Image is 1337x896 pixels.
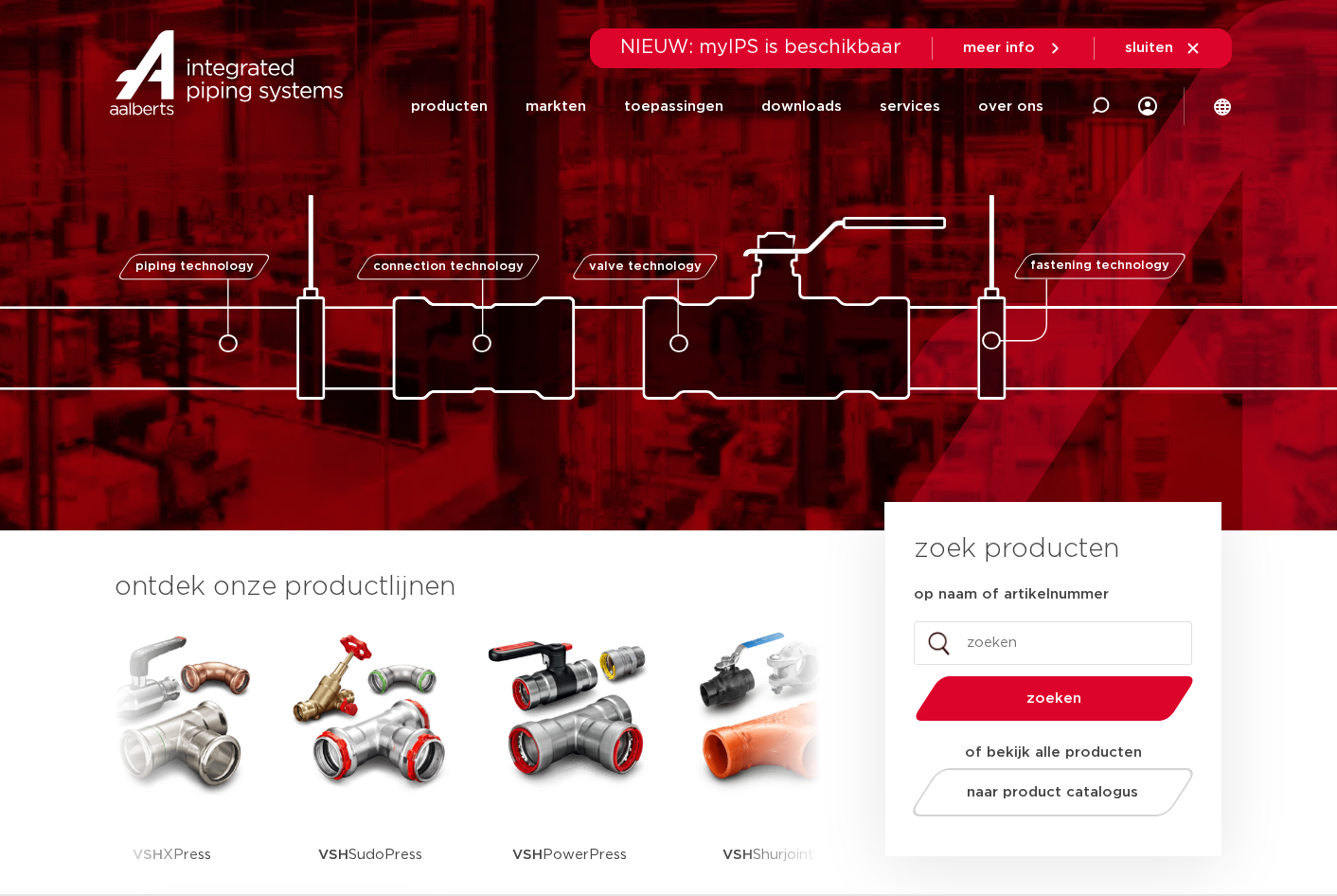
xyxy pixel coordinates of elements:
h3: ontdek onze productlijnen [115,568,821,606]
span: valve technology [588,260,701,273]
a: markten [526,68,586,145]
span: piping technology [134,260,253,273]
strong: VSH [318,848,348,862]
h3: zoek producten [914,530,1119,568]
label: op naam of artikelnummer [914,585,1109,604]
span: meer info [963,41,1035,55]
a: meer info [963,40,1063,57]
a: services [880,68,940,145]
a: downloads [761,68,842,145]
a: over ons [978,68,1043,145]
strong: VSH [512,848,543,862]
a: producten [411,68,488,145]
nav: Menu [411,68,1043,145]
span: NIEUW: myIPS is beschikbaar [620,38,901,57]
input: zoeken [914,621,1192,665]
span: connection technology [373,260,524,273]
strong: VSH [133,848,163,862]
span: fastening technology [1030,260,1169,273]
a: sluiten [1125,40,1202,57]
span: naar product catalogus [968,785,1139,799]
span: zoeken [964,691,1145,706]
button: zoeken [908,674,1202,723]
a: naar product catalogus [908,768,1199,816]
span: sluiten [1125,41,1173,55]
strong: of bekijk alle producten [965,745,1142,760]
div: my IPS [1138,68,1157,145]
a: toepassingen [624,68,723,145]
strong: VSH [722,848,753,862]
